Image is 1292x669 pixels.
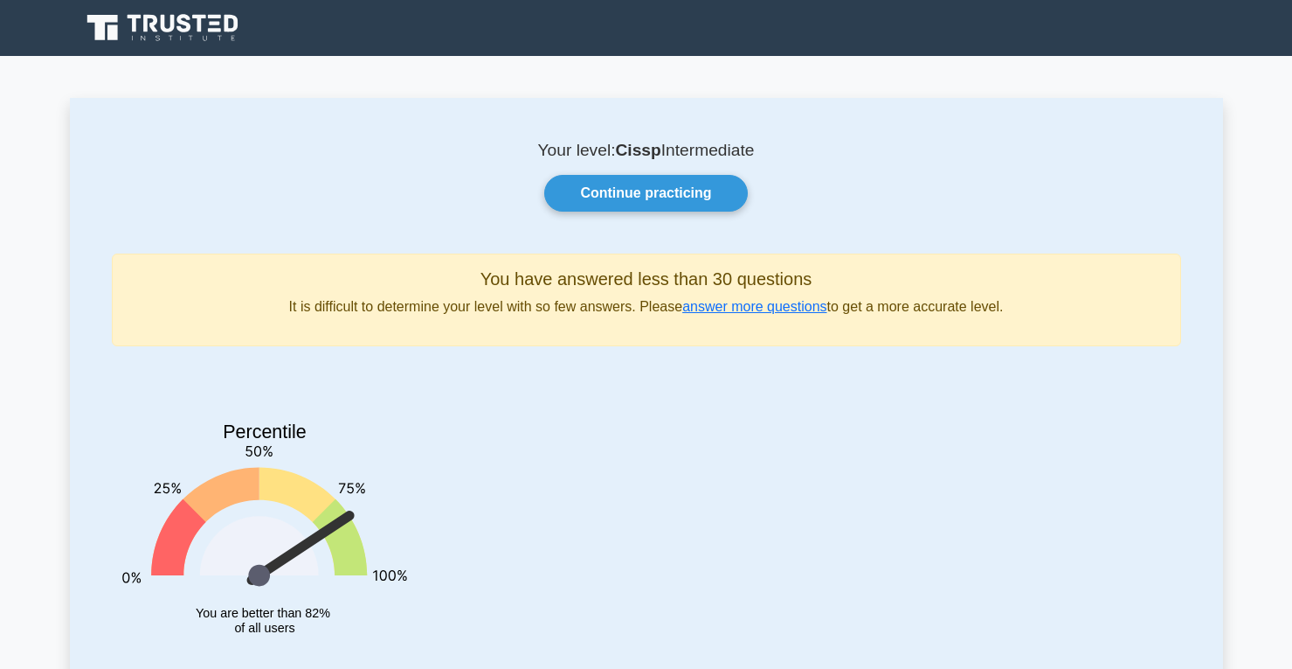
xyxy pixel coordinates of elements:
a: answer more questions [682,299,826,314]
b: Cissp [615,141,660,159]
p: Your level: Intermediate [112,140,1181,161]
p: It is difficult to determine your level with so few answers. Please to get a more accurate level. [127,296,1166,317]
h5: You have answered less than 30 questions [127,268,1166,289]
a: Continue practicing [544,175,747,212]
tspan: of all users [234,622,294,636]
text: Percentile [223,422,307,443]
tspan: You are better than 82% [196,606,330,620]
